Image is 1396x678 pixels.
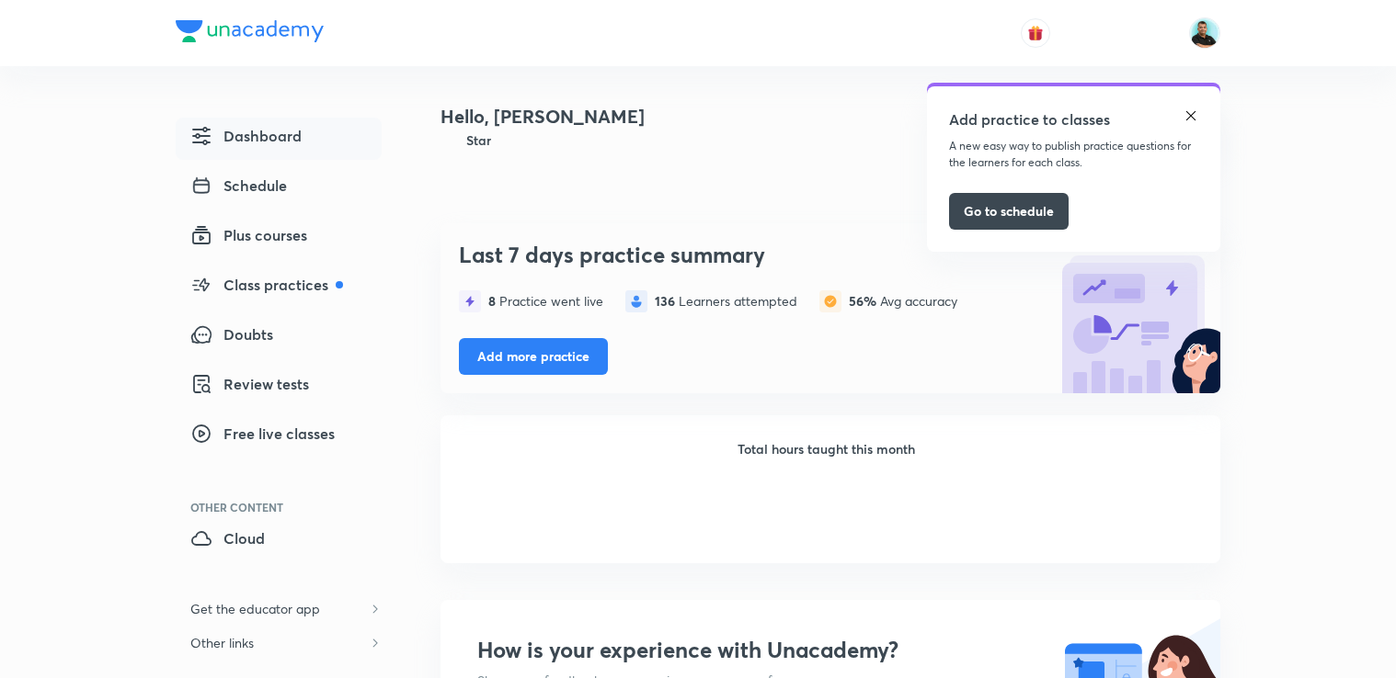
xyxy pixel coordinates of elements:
[190,373,309,395] span: Review tests
[176,217,382,259] a: Plus courses
[738,439,915,458] h6: Total hours taught this month
[949,108,1110,130] h5: Add practice to classes
[625,290,647,312] img: statistics
[190,423,335,445] span: Free live classes
[1055,228,1220,393] img: bg
[1184,108,1198,123] img: close
[655,294,797,309] div: Learners attempted
[176,626,269,660] h6: Other links
[849,294,957,309] div: Avg accuracy
[176,316,382,358] a: Doubts
[176,366,382,408] a: Review tests
[1027,25,1044,41] img: avatar
[849,292,880,310] span: 56%
[488,292,499,310] span: 8
[1021,18,1050,48] button: avatar
[1232,606,1376,658] iframe: Help widget launcher
[190,527,265,549] span: Cloud
[190,125,302,147] span: Dashboard
[949,193,1069,230] button: Go to schedule
[466,130,491,150] h6: Star
[1189,17,1220,49] img: Abhishek Agnihotri
[459,242,1046,268] h3: Last 7 days practice summary
[655,292,679,310] span: 136
[190,502,382,513] div: Other Content
[441,103,645,130] h4: Hello, [PERSON_NAME]
[459,290,481,312] img: statistics
[176,20,324,42] img: Company Logo
[190,274,343,296] span: Class practices
[176,520,382,562] a: Cloud
[819,290,841,312] img: statistics
[949,138,1198,171] p: A new easy way to publish practice questions for the learners for each class.
[190,175,287,197] span: Schedule
[176,266,382,309] a: Class practices
[459,338,608,375] button: Add more practice
[176,20,324,47] a: Company Logo
[477,637,898,663] h3: How is your experience with Unacademy?
[441,130,459,150] img: Badge
[176,167,382,209] a: Schedule
[176,118,382,160] a: Dashboard
[190,323,273,345] span: Doubts
[488,294,603,309] div: Practice went live
[190,224,307,246] span: Plus courses
[176,415,382,458] a: Free live classes
[176,592,335,626] h6: Get the educator app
